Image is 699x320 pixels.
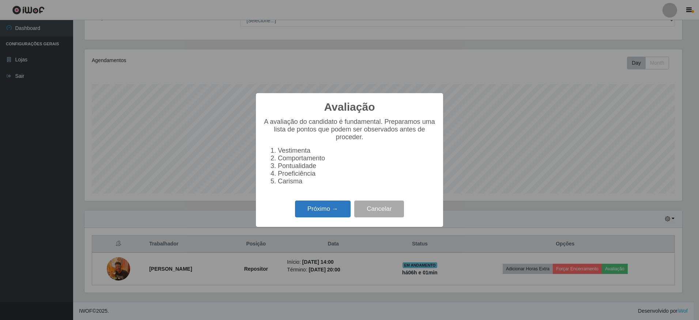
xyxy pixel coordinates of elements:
button: Cancelar [354,201,404,218]
button: Próximo → [295,201,351,218]
p: A avaliação do candidato é fundamental. Preparamos uma lista de pontos que podem ser observados a... [263,118,436,141]
li: Comportamento [278,155,436,162]
li: Carisma [278,178,436,185]
li: Pontualidade [278,162,436,170]
h2: Avaliação [324,100,375,114]
li: Vestimenta [278,147,436,155]
li: Proeficiência [278,170,436,178]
